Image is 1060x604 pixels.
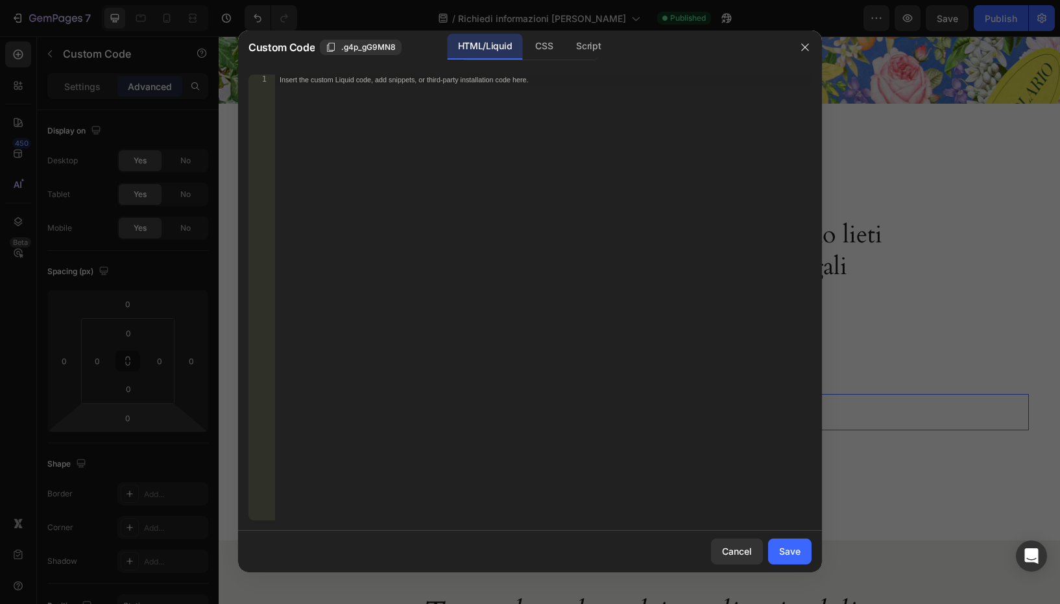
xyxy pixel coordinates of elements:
div: Insert the custom Liquid code, add snippets, or third-party installation code here. [280,75,753,84]
div: Save [779,544,801,558]
h2: Torna al catalogo dei regali aziendali [32,556,810,598]
button: Cancel [711,539,763,564]
h2: Contatta il nostro Servizio Clienti, saremo lieti di aiutarti [PERSON_NAME] dei regali aziendali. [168,181,674,280]
div: Open Intercom Messenger [1016,540,1047,572]
div: Cancel [722,544,752,558]
span: Custom code [32,368,810,384]
div: 1 [248,75,275,85]
h1: [PERSON_NAME] [32,120,810,168]
div: HTML/Liquid [448,34,522,60]
p: [FORM_DA_DEFINIRE] [33,395,809,422]
span: Custom Code [248,40,315,55]
div: Custom Code [48,340,103,351]
div: Script [566,34,611,60]
button: Save [768,539,812,564]
span: .g4p_gG9MN8 [341,41,396,53]
p: Richiedi informazioni sui nostri [33,95,809,115]
button: .g4p_gG9MN8 [320,40,402,55]
div: CSS [525,34,563,60]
